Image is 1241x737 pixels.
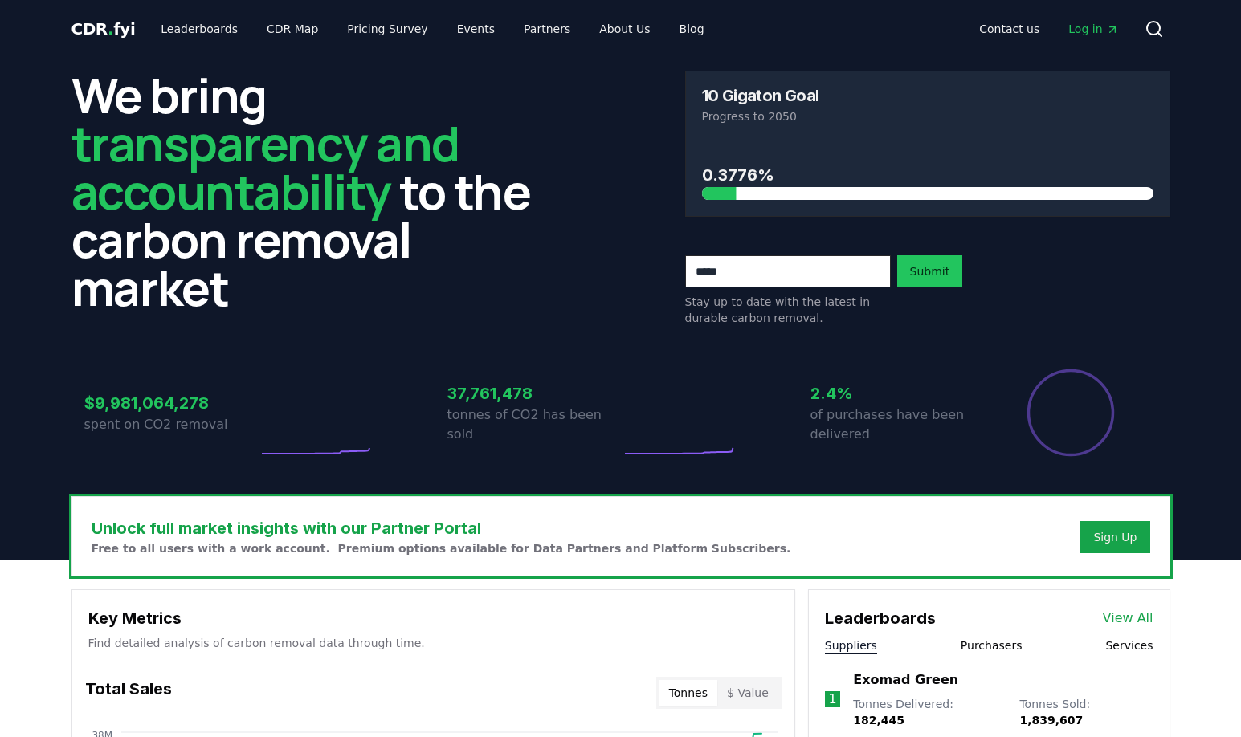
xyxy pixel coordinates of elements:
span: . [108,19,113,39]
nav: Main [966,14,1131,43]
h3: $9,981,064,278 [84,391,258,415]
a: Sign Up [1093,529,1137,545]
h3: Total Sales [85,677,172,709]
h3: 2.4% [810,381,984,405]
span: transparency and accountability [71,110,459,224]
h3: 10 Gigaton Goal [702,88,819,104]
p: Progress to 2050 [702,108,1153,124]
span: 1,839,607 [1019,714,1083,727]
button: Tonnes [659,680,717,706]
h3: Key Metrics [88,606,778,630]
p: tonnes of CO2 has been sold [447,405,621,444]
a: CDR.fyi [71,18,136,40]
a: Events [444,14,508,43]
a: Blog [667,14,717,43]
button: $ Value [717,680,778,706]
button: Purchasers [961,637,1023,654]
a: CDR Map [254,14,331,43]
h3: 0.3776% [702,163,1153,187]
a: Leaderboards [148,14,251,43]
h3: Leaderboards [825,606,936,630]
p: spent on CO2 removal [84,415,258,434]
p: Find detailed analysis of carbon removal data through time. [88,635,778,651]
a: View All [1103,609,1153,628]
p: 1 [828,690,836,709]
h3: Unlock full market insights with our Partner Portal [92,516,791,540]
div: Percentage of sales delivered [1026,368,1116,458]
a: Exomad Green [853,670,958,690]
a: About Us [586,14,663,43]
p: Stay up to date with the latest in durable carbon removal. [685,294,891,326]
p: Tonnes Sold : [1019,696,1153,728]
button: Sign Up [1080,521,1149,553]
span: Log in [1068,21,1118,37]
p: Tonnes Delivered : [853,696,1003,728]
a: Pricing Survey [334,14,440,43]
nav: Main [148,14,716,43]
span: 182,445 [853,714,904,727]
p: of purchases have been delivered [810,405,984,444]
h2: We bring to the carbon removal market [71,71,557,311]
button: Suppliers [825,637,877,654]
button: Services [1105,637,1153,654]
a: Partners [511,14,583,43]
a: Log in [1055,14,1131,43]
p: Free to all users with a work account. Premium options available for Data Partners and Platform S... [92,540,791,556]
h3: 37,761,478 [447,381,621,405]
button: Submit [897,255,963,287]
a: Contact us [966,14,1052,43]
span: CDR fyi [71,19,136,39]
